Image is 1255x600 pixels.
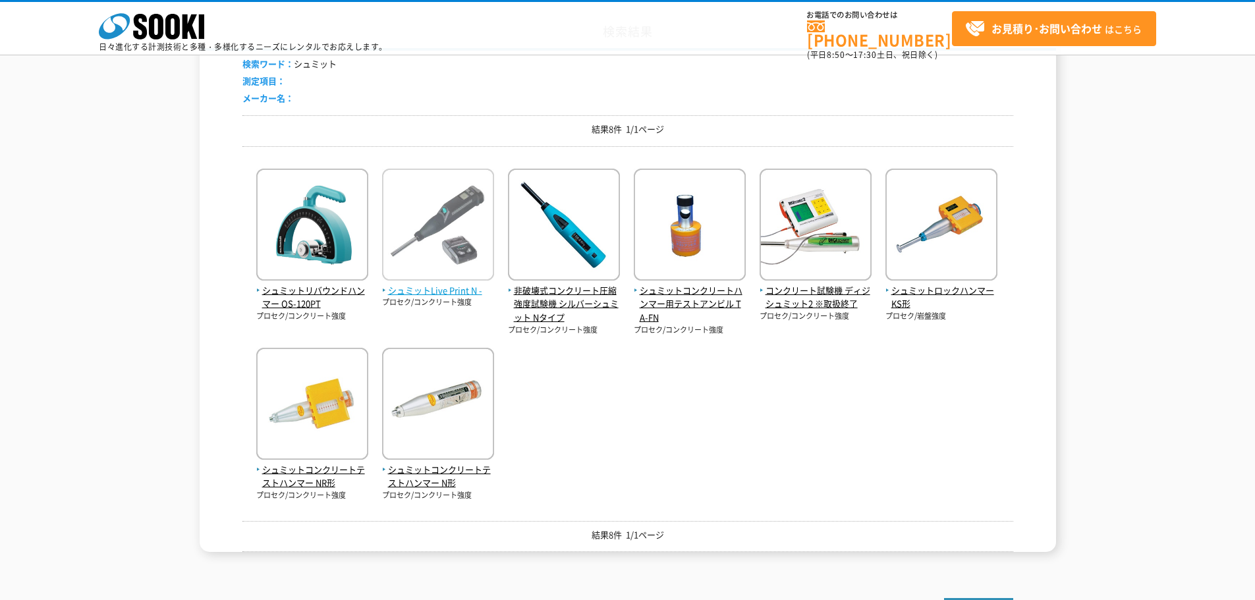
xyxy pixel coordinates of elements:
img: - [382,169,494,284]
span: 8:50 [827,49,845,61]
a: シュミットロックハンマー KS形 [885,270,997,311]
p: 日々進化する計測技術と多種・多様化するニーズにレンタルでお応えします。 [99,43,387,51]
a: [PHONE_NUMBER] [807,20,952,47]
p: プロセク/コンクリート強度 [382,490,494,501]
span: (平日 ～ 土日、祝日除く) [807,49,937,61]
p: 結果8件 1/1ページ [242,528,1013,542]
img: ディジシュミット2 ※取扱終了 [760,169,872,284]
span: コンクリート試験機 ディジシュミット2 ※取扱終了 [760,284,872,312]
span: メーカー名： [242,92,294,104]
a: シュミットLive Print N - [382,270,494,298]
span: シュミットLive Print N - [382,284,494,298]
span: お電話でのお問い合わせは [807,11,952,19]
a: シュミットコンクリートテストハンマー NR形 [256,449,368,490]
span: シュミットコンクリートテストハンマー N形 [382,463,494,491]
p: プロセク/コンクリート強度 [760,311,872,322]
p: プロセク/岩盤強度 [885,311,997,322]
a: お見積り･お問い合わせはこちら [952,11,1156,46]
span: 17:30 [853,49,877,61]
a: 非破壊式コンクリート圧縮強度試験機 シルバーシュミット Nタイプ [508,270,620,325]
a: コンクリート試験機 ディジシュミット2 ※取扱終了 [760,270,872,311]
p: プロセク/コンクリート強度 [508,325,620,336]
p: プロセク/コンクリート強度 [382,297,494,308]
a: シュミットコンクリートハンマー用テストアンビル TA-FN [634,270,746,325]
span: 検索ワード： [242,57,294,70]
span: シュミットロックハンマー KS形 [885,284,997,312]
span: シュミットコンクリートテストハンマー NR形 [256,463,368,491]
li: シュミット [242,57,337,71]
span: シュミットリバウンドハンマー OS-120PT [256,284,368,312]
img: KS形 [885,169,997,284]
span: はこちら [965,19,1142,39]
img: OS-120PT [256,169,368,284]
img: N形 [382,348,494,463]
span: 非破壊式コンクリート圧縮強度試験機 シルバーシュミット Nタイプ [508,284,620,325]
a: シュミットコンクリートテストハンマー N形 [382,449,494,490]
img: NR形 [256,348,368,463]
span: 測定項目： [242,74,285,87]
p: プロセク/コンクリート強度 [634,325,746,336]
p: プロセク/コンクリート強度 [256,490,368,501]
a: シュミットリバウンドハンマー OS-120PT [256,270,368,311]
span: シュミットコンクリートハンマー用テストアンビル TA-FN [634,284,746,325]
p: 結果8件 1/1ページ [242,123,1013,136]
strong: お見積り･お問い合わせ [991,20,1102,36]
img: シルバーシュミット Nタイプ [508,169,620,284]
img: TA-FN [634,169,746,284]
p: プロセク/コンクリート強度 [256,311,368,322]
